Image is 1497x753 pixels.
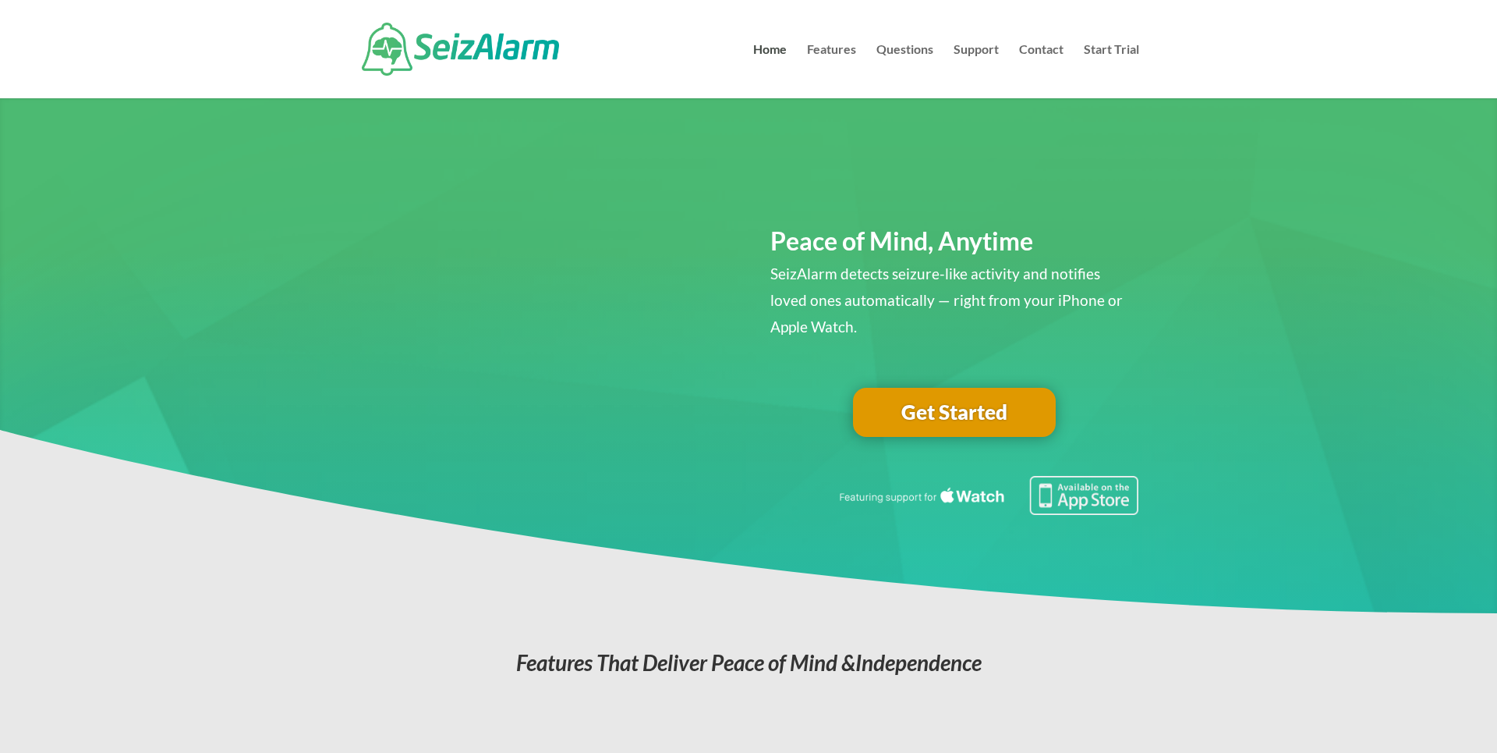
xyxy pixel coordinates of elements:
span: Peace of Mind, Anytime [770,226,1033,256]
span: Independence [855,649,982,676]
span: SeizAlarm detects seizure-like activity and notifies loved ones automatically — right from your i... [770,265,1123,336]
a: Features [807,44,856,98]
a: Get Started [853,388,1056,438]
img: Seizure detection available in the Apple App Store. [837,476,1139,515]
em: Features That Deliver Peace of Mind & [516,649,982,676]
a: Start Trial [1084,44,1139,98]
a: Featuring seizure detection support for the Apple Watch [837,500,1139,518]
img: SeizAlarm [362,23,559,76]
a: Contact [1019,44,1063,98]
a: Home [753,44,787,98]
a: Questions [876,44,933,98]
a: Support [954,44,999,98]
